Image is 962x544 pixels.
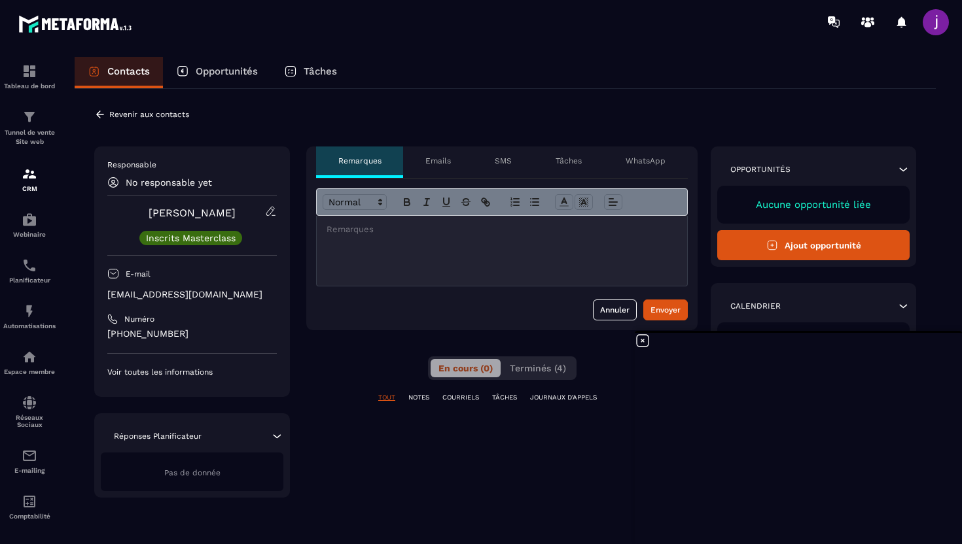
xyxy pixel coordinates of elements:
[3,484,56,530] a: accountantaccountantComptabilité
[495,156,512,166] p: SMS
[22,212,37,228] img: automations
[3,128,56,146] p: Tunnel de vente Site web
[431,359,501,377] button: En cours (0)
[730,164,791,175] p: Opportunités
[530,393,597,402] p: JOURNAUX D'APPELS
[22,109,37,125] img: formation
[626,156,666,166] p: WhatsApp
[22,63,37,79] img: formation
[3,339,56,385] a: automationsautomationsEspace membre
[126,269,151,279] p: E-mail
[109,110,189,119] p: Revenir aux contacts
[22,303,37,319] img: automations
[22,166,37,182] img: formation
[643,299,688,320] button: Envoyer
[3,231,56,238] p: Webinaire
[3,467,56,474] p: E-mailing
[196,65,258,77] p: Opportunités
[304,65,337,77] p: Tâches
[492,393,517,402] p: TÂCHES
[124,314,154,324] p: Numéro
[107,65,150,77] p: Contacts
[3,438,56,484] a: emailemailE-mailing
[22,494,37,509] img: accountant
[408,393,429,402] p: NOTES
[3,248,56,294] a: schedulerschedulerPlanificateur
[593,299,637,320] button: Annuler
[22,395,37,411] img: social-network
[149,207,236,219] a: [PERSON_NAME]
[3,277,56,284] p: Planificateur
[107,328,277,340] p: [PHONE_NUMBER]
[114,431,202,441] p: Réponses Planificateur
[556,156,582,166] p: Tâches
[650,303,681,316] div: Envoyer
[146,233,236,243] p: Inscrits Masterclass
[3,185,56,192] p: CRM
[3,322,56,330] p: Automatisations
[3,294,56,339] a: automationsautomationsAutomatisations
[3,414,56,428] p: Réseaux Sociaux
[107,288,277,301] p: [EMAIL_ADDRESS][DOMAIN_NAME]
[22,448,37,464] img: email
[18,12,136,36] img: logo
[75,57,163,88] a: Contacts
[510,363,566,373] span: Terminés (4)
[3,99,56,156] a: formationformationTunnel de vente Site web
[730,199,897,211] p: Aucune opportunité liée
[3,82,56,90] p: Tableau de bord
[3,513,56,520] p: Comptabilité
[22,258,37,273] img: scheduler
[3,54,56,99] a: formationformationTableau de bord
[730,301,781,311] p: Calendrier
[163,57,271,88] a: Opportunités
[717,230,910,260] button: Ajout opportunité
[107,367,277,377] p: Voir toutes les informations
[438,363,493,373] span: En cours (0)
[502,359,574,377] button: Terminés (4)
[126,177,212,188] p: No responsable yet
[442,393,479,402] p: COURRIELS
[425,156,451,166] p: Emails
[3,368,56,375] p: Espace membre
[107,160,277,170] p: Responsable
[378,393,395,402] p: TOUT
[338,156,382,166] p: Remarques
[3,202,56,248] a: automationsautomationsWebinaire
[164,468,221,477] span: Pas de donnée
[271,57,350,88] a: Tâches
[3,385,56,438] a: social-networksocial-networkRéseaux Sociaux
[22,349,37,365] img: automations
[3,156,56,202] a: formationformationCRM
